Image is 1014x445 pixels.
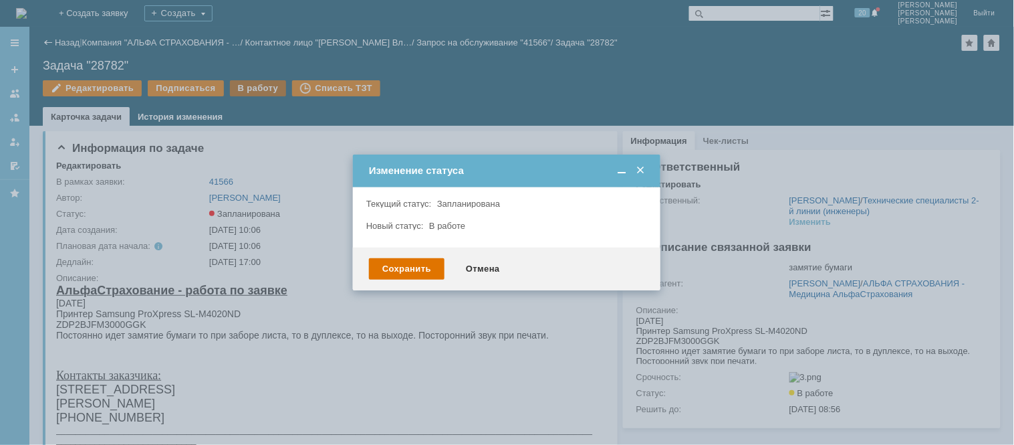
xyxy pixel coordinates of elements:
span: Свернуть (Ctrl + M) [615,165,628,177]
div: Изменение статуса [369,165,647,177]
span: В работе [429,221,465,231]
span: Запланирована [437,199,500,209]
label: Текущий статус: [366,199,431,209]
label: Новый статус: [366,221,424,231]
span: Закрыть [634,165,647,177]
